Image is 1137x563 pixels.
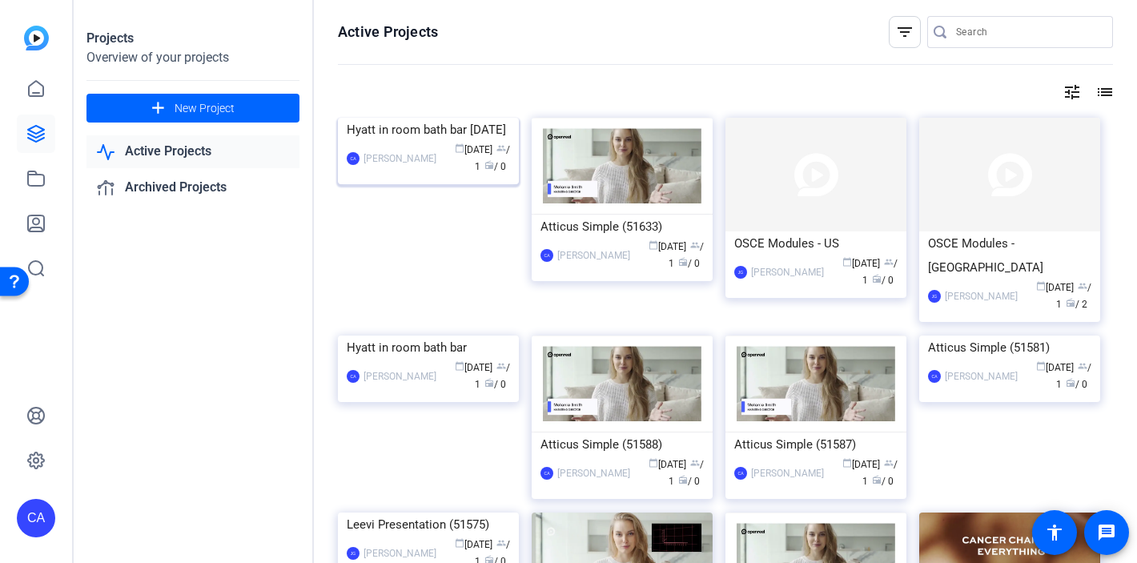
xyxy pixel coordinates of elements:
div: Projects [86,29,299,48]
div: CA [734,467,747,480]
span: radio [678,475,688,485]
h1: Active Projects [338,22,438,42]
span: group [496,538,506,548]
div: JG [734,266,747,279]
span: calendar_today [649,240,658,250]
span: / 0 [1066,379,1087,390]
button: New Project [86,94,299,123]
span: radio [872,475,882,485]
div: CA [347,370,360,383]
div: OSCE Modules - US [734,231,898,255]
div: JG [347,547,360,560]
span: group [884,458,894,468]
span: [DATE] [1036,282,1074,293]
a: Active Projects [86,135,299,168]
span: radio [484,378,494,388]
mat-icon: accessibility [1045,523,1064,542]
span: group [1078,361,1087,371]
div: [PERSON_NAME] [557,247,630,263]
span: group [690,458,700,468]
span: New Project [175,100,235,117]
span: group [496,143,506,153]
div: [PERSON_NAME] [364,545,436,561]
span: radio [1066,378,1075,388]
span: calendar_today [842,458,852,468]
div: OSCE Modules - [GEOGRAPHIC_DATA] [928,231,1091,279]
mat-icon: message [1097,523,1116,542]
span: radio [678,257,688,267]
span: radio [1066,298,1075,308]
span: / 1 [475,362,510,390]
div: CA [540,467,553,480]
div: [PERSON_NAME] [364,368,436,384]
mat-icon: add [148,99,168,119]
div: CA [347,152,360,165]
span: / 1 [1056,362,1091,390]
div: CA [17,499,55,537]
div: [PERSON_NAME] [751,465,824,481]
span: calendar_today [1036,361,1046,371]
span: calendar_today [455,361,464,371]
span: [DATE] [649,241,686,252]
mat-icon: list [1094,82,1113,102]
div: Atticus Simple (51587) [734,432,898,456]
div: [PERSON_NAME] [945,368,1018,384]
span: [DATE] [842,459,880,470]
div: [PERSON_NAME] [364,151,436,167]
mat-icon: filter_list [895,22,914,42]
div: Overview of your projects [86,48,299,67]
span: / 0 [484,161,506,172]
span: / 0 [872,476,894,487]
div: Atticus Simple (51581) [928,336,1091,360]
input: Search [956,22,1100,42]
span: [DATE] [455,362,492,373]
span: radio [872,274,882,284]
div: Atticus Simple (51588) [540,432,704,456]
div: Hyatt in room bath bar [DATE] [347,118,510,142]
div: Hyatt in room bath bar [347,336,510,360]
span: calendar_today [455,538,464,548]
div: Atticus Simple (51633) [540,215,704,239]
span: [DATE] [649,459,686,470]
mat-icon: tune [1063,82,1082,102]
span: [DATE] [1036,362,1074,373]
img: blue-gradient.svg [24,26,49,50]
div: CA [540,249,553,262]
span: calendar_today [649,458,658,468]
span: [DATE] [455,144,492,155]
span: / 0 [678,476,700,487]
div: JG [928,290,941,303]
div: [PERSON_NAME] [945,288,1018,304]
span: / 2 [1066,299,1087,310]
span: group [884,257,894,267]
span: group [496,361,506,371]
div: Leevi Presentation (51575) [347,513,510,537]
span: group [1078,281,1087,291]
span: [DATE] [455,539,492,550]
span: calendar_today [1036,281,1046,291]
span: group [690,240,700,250]
div: CA [928,370,941,383]
span: / 0 [872,275,894,286]
span: calendar_today [842,257,852,267]
div: [PERSON_NAME] [557,465,630,481]
div: [PERSON_NAME] [751,264,824,280]
span: [DATE] [842,258,880,269]
span: calendar_today [455,143,464,153]
span: radio [484,160,494,170]
span: / 0 [484,379,506,390]
span: / 0 [678,258,700,269]
a: Archived Projects [86,171,299,204]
